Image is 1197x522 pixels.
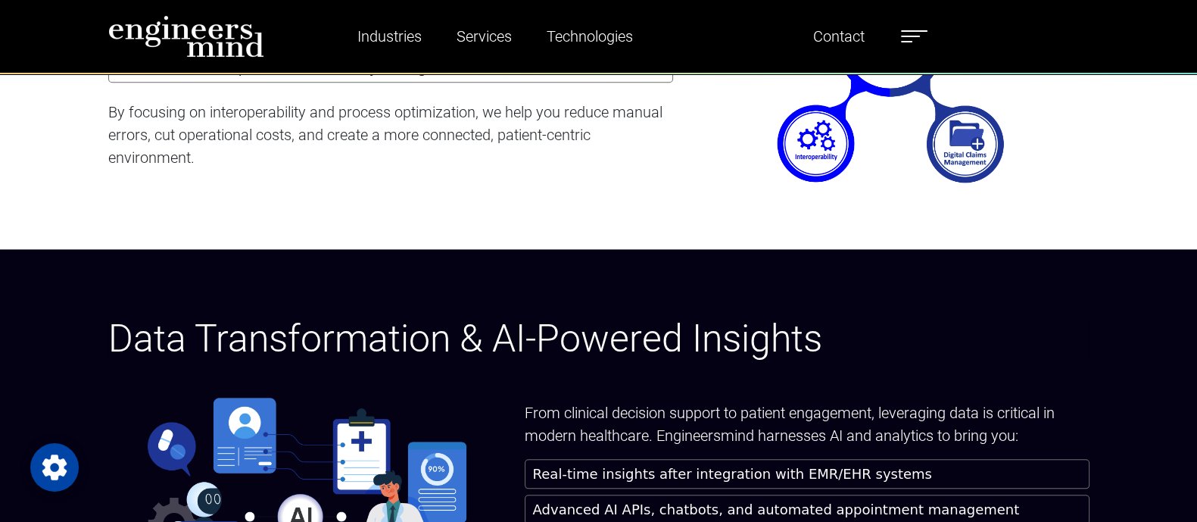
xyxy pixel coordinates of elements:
[108,101,673,169] p: By focusing on interoperability and process optimization, we help you reduce manual errors, cut o...
[351,19,428,54] a: Industries
[541,19,639,54] a: Technologies
[525,459,1089,489] li: Real-time insights after integration with EMR/EHR systems
[108,15,264,58] img: logo
[807,19,871,54] a: Contact
[108,317,822,361] span: Data Transformation & AI-Powered Insights
[450,19,518,54] a: Services
[525,402,1089,447] p: From clinical decision support to patient engagement, leveraging data is critical in modern healt...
